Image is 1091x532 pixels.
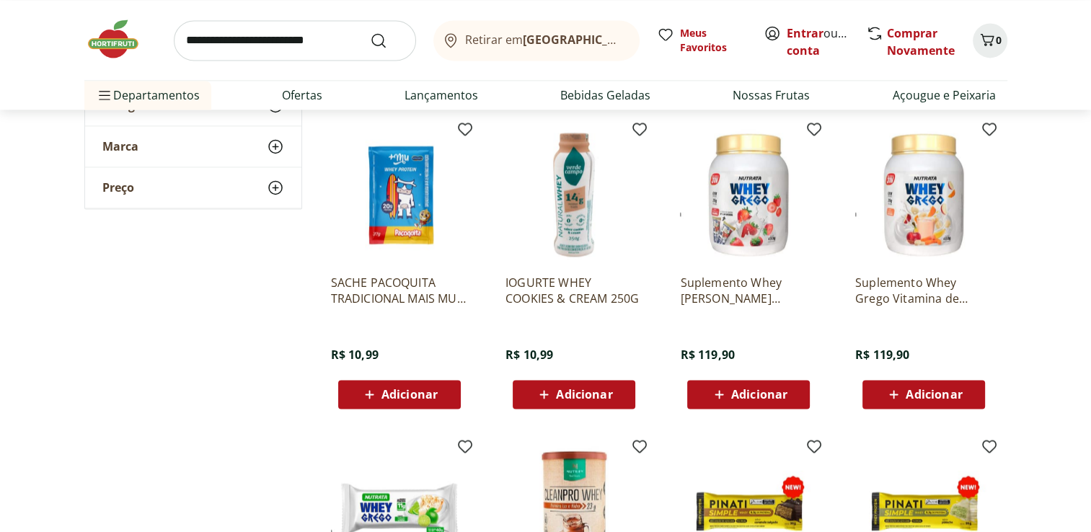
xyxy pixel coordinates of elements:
button: Preço [85,167,301,208]
button: Menu [96,78,113,112]
a: Entrar [787,25,823,41]
a: Lançamentos [405,87,478,104]
span: Adicionar [381,389,438,400]
img: Suplemento Whey Grego Vitamina de Frutas Nutrata 450g [855,126,992,263]
img: SACHE PACOQUITA TRADICIONAL MAIS MU 33G [331,126,468,263]
button: Adicionar [513,380,635,409]
a: Suplemento Whey [PERSON_NAME] Nutrata 450g [680,275,817,306]
button: Adicionar [687,380,810,409]
b: [GEOGRAPHIC_DATA]/[GEOGRAPHIC_DATA] [523,32,766,48]
span: R$ 119,90 [680,347,734,363]
button: Adicionar [338,380,461,409]
button: Carrinho [973,23,1007,58]
a: Açougue e Peixaria [892,87,995,104]
span: Marca [102,139,138,154]
a: Bebidas Geladas [560,87,650,104]
span: Adicionar [731,389,787,400]
span: 0 [996,33,1002,47]
a: Criar conta [787,25,866,58]
span: Adicionar [906,389,962,400]
span: Adicionar [556,389,612,400]
span: Departamentos [96,78,200,112]
button: Adicionar [862,380,985,409]
span: Retirar em [465,33,624,46]
img: Hortifruti [84,17,156,61]
a: Ofertas [282,87,322,104]
span: Preço [102,180,134,195]
span: R$ 10,99 [331,347,379,363]
span: R$ 10,99 [505,347,553,363]
button: Submit Search [370,32,405,49]
a: SACHE PACOQUITA TRADICIONAL MAIS MU 33G [331,275,468,306]
button: Retirar em[GEOGRAPHIC_DATA]/[GEOGRAPHIC_DATA] [433,20,640,61]
img: Suplemento Whey Grego Morango Nutrata 450g [680,126,817,263]
a: Meus Favoritos [657,26,746,55]
span: Meus Favoritos [680,26,746,55]
input: search [174,20,416,61]
a: Suplemento Whey Grego Vitamina de Frutas Nutrata 450g [855,275,992,306]
span: ou [787,25,851,59]
img: IOGURTE WHEY COOKIES & CREAM 250G [505,126,642,263]
span: R$ 119,90 [855,347,909,363]
a: Nossas Frutas [733,87,810,104]
a: Comprar Novamente [887,25,955,58]
a: IOGURTE WHEY COOKIES & CREAM 250G [505,275,642,306]
button: Marca [85,126,301,167]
